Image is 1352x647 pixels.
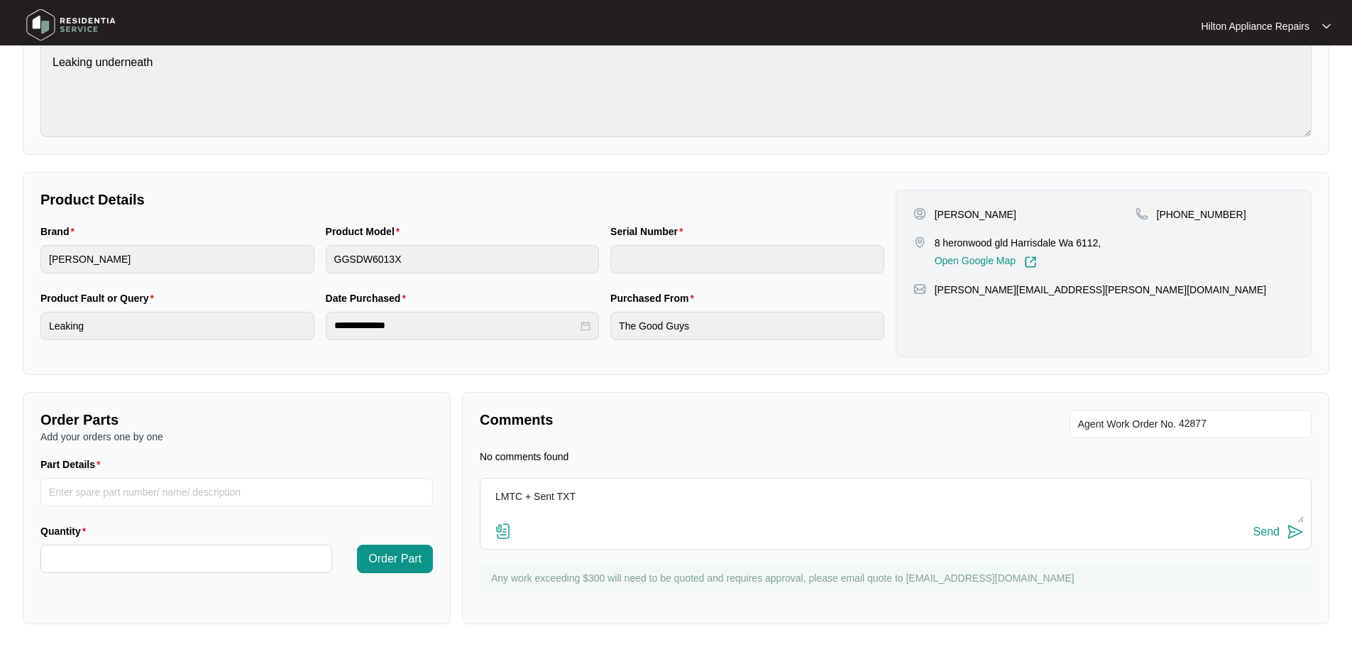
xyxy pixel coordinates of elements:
[488,486,1304,523] textarea: LMTC + Sent TXT
[40,291,160,305] label: Product Fault or Query
[40,524,92,538] label: Quantity
[334,318,578,333] input: Date Purchased
[326,224,406,239] label: Product Model
[368,550,422,567] span: Order Part
[40,478,433,506] input: Part Details
[21,4,121,46] img: residentia service logo
[491,571,1304,585] p: Any work exceeding $300 will need to be quoted and requires approval, please email quote to [EMAI...
[40,190,884,210] p: Product Details
[1253,523,1304,542] button: Send
[913,236,926,249] img: map-pin
[1322,23,1331,30] img: dropdown arrow
[1136,207,1148,220] img: map-pin
[480,450,568,464] p: No comments found
[40,224,80,239] label: Brand
[40,312,314,340] input: Product Fault or Query
[40,457,106,472] label: Part Details
[357,545,433,573] button: Order Part
[1157,207,1246,222] p: [PHONE_NUMBER]
[1201,19,1309,33] p: Hilton Appliance Repairs
[935,207,1016,222] p: [PERSON_NAME]
[1179,415,1303,433] input: Add Agent Work Order No.
[480,410,886,430] p: Comments
[935,256,1037,268] a: Open Google Map
[1078,415,1176,433] span: Agent Work Order No.
[610,224,688,239] label: Serial Number
[41,545,331,572] input: Quantity
[326,245,600,273] input: Product Model
[40,430,433,444] p: Add your orders one by one
[1253,526,1280,538] div: Send
[935,283,1267,297] p: [PERSON_NAME][EMAIL_ADDRESS][PERSON_NAME][DOMAIN_NAME]
[610,245,884,273] input: Serial Number
[935,236,1101,250] p: 8 heronwood gld Harrisdale Wa 6112,
[326,291,412,305] label: Date Purchased
[1287,523,1304,540] img: send-icon.svg
[913,283,926,295] img: map-pin
[610,291,700,305] label: Purchased From
[610,312,884,340] input: Purchased From
[40,410,433,430] p: Order Parts
[40,41,1312,137] textarea: Leaking underneath
[495,523,512,540] img: file-attachment-doc.svg
[40,245,314,273] input: Brand
[1024,256,1037,268] img: Link-External
[913,207,926,220] img: user-pin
